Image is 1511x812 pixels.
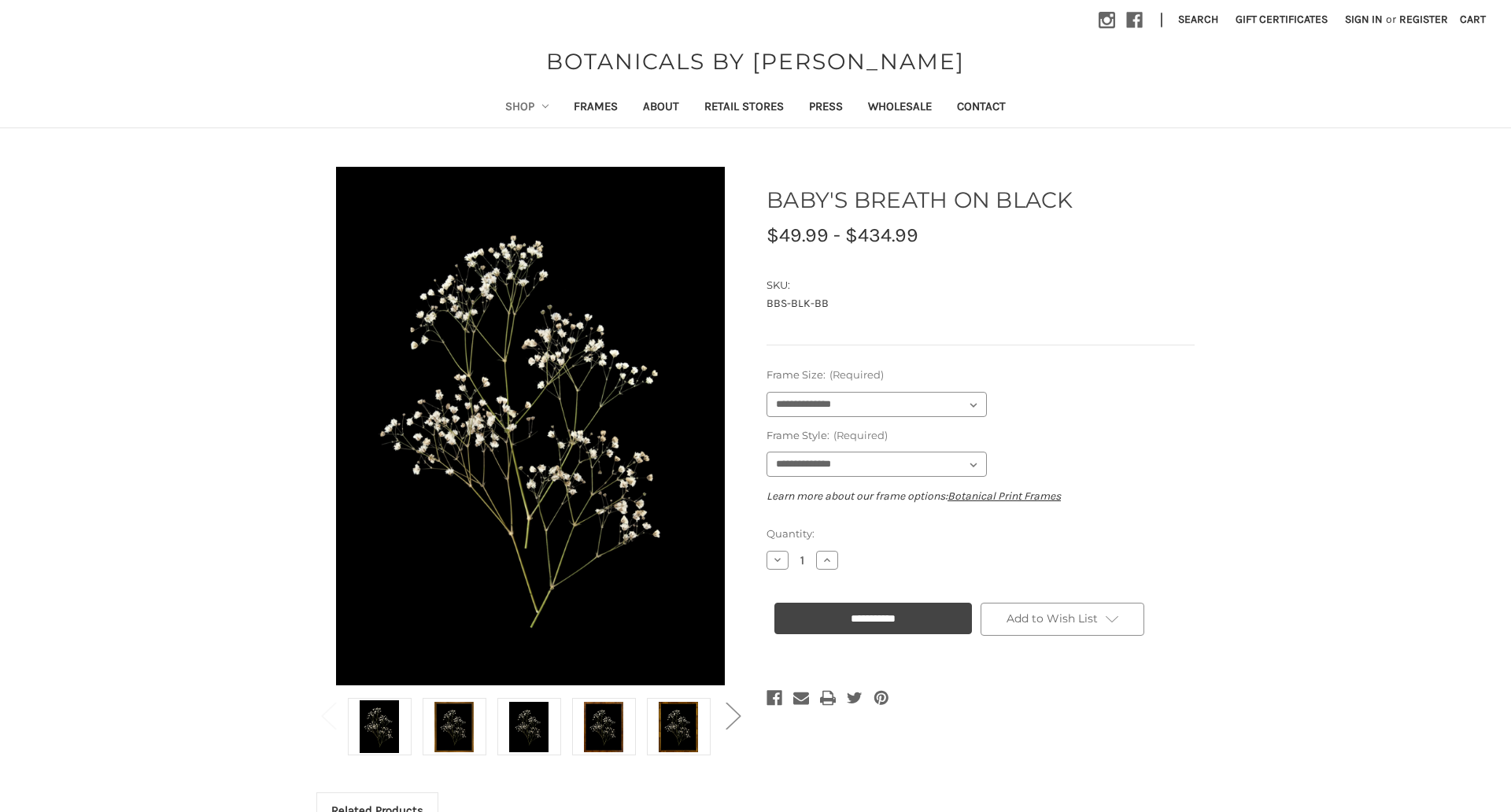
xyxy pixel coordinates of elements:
span: $49.99 - $434.99 [767,223,918,246]
img: Unframed [334,167,727,685]
span: Add to Wish List [1007,611,1098,626]
label: Frame Style: [767,428,1195,444]
dt: SKU: [767,278,1191,293]
a: Frames [561,89,630,127]
button: Go to slide 2 of 2 [312,691,344,739]
a: Print [820,687,836,709]
a: BOTANICALS BY [PERSON_NAME] [538,45,973,78]
img: Gold Bamboo Frame [659,700,698,753]
a: Retail Stores [692,89,796,127]
span: or [1384,11,1398,28]
a: About [630,89,692,127]
img: Black Frame [509,700,549,753]
dd: BBS-BLK-BB [767,295,1195,312]
a: Shop [493,89,562,127]
img: Antique Gold Frame [434,700,474,753]
img: Unframed [360,700,399,753]
li: | [1154,8,1169,33]
a: Press [796,89,855,127]
small: (Required) [829,368,884,381]
button: Go to slide 2 of 2 [717,691,748,739]
a: Botanical Print Frames [948,489,1061,503]
a: Contact [944,89,1018,127]
a: Wholesale [855,89,944,127]
label: Frame Size: [767,367,1195,383]
label: Quantity: [767,526,1195,542]
img: Burlewood Frame [584,700,623,753]
a: Add to Wish List [981,603,1144,636]
small: (Required) [833,429,888,441]
h1: BABY'S BREATH ON BLACK [767,183,1195,216]
span: Cart [1460,13,1486,26]
p: Learn more about our frame options: [767,488,1195,504]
